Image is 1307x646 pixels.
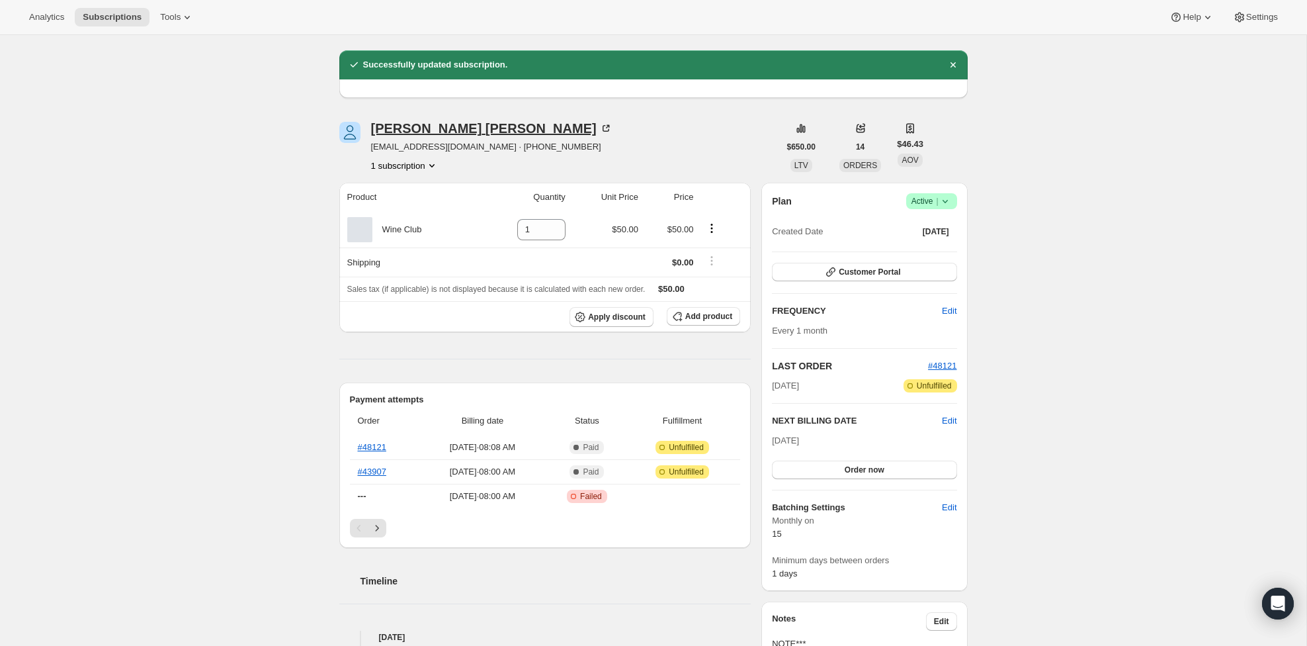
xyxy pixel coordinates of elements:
[926,612,957,631] button: Edit
[934,616,949,627] span: Edit
[772,379,799,392] span: [DATE]
[942,501,956,514] span: Edit
[923,226,949,237] span: [DATE]
[942,304,956,318] span: Edit
[911,195,952,208] span: Active
[772,359,928,373] h2: LAST ORDER
[772,461,956,479] button: Order now
[358,491,366,501] span: ---
[669,467,704,477] span: Unfulfilled
[944,56,962,74] button: Dismiss notification
[339,183,479,212] th: Product
[772,569,797,578] span: 1 days
[371,140,612,154] span: [EMAIL_ADDRESS][DOMAIN_NAME] · [PHONE_NUMBER]
[363,58,508,71] h2: Successfully updated subscription.
[843,161,877,170] span: ORDERS
[915,222,957,241] button: [DATE]
[928,361,956,371] a: #48121
[160,12,181,23] span: Tools
[612,224,638,234] span: $50.00
[772,612,926,631] h3: Notes
[685,311,732,322] span: Add product
[934,300,964,322] button: Edit
[848,138,872,156] button: 14
[642,183,697,212] th: Price
[358,442,386,452] a: #48121
[632,414,732,428] span: Fulfillment
[1225,8,1286,26] button: Settings
[772,501,942,514] h6: Batching Settings
[772,414,942,428] h2: NEXT BILLING DATE
[928,359,956,373] button: #48121
[772,225,823,238] span: Created Date
[772,436,799,445] span: [DATE]
[772,326,827,336] span: Every 1 month
[580,491,602,502] span: Failed
[423,441,542,454] span: [DATE] · 08:08 AM
[1183,12,1201,23] span: Help
[672,257,694,267] span: $0.00
[550,414,624,428] span: Status
[902,156,918,165] span: AOV
[1161,8,1222,26] button: Help
[772,554,956,567] span: Minimum days between orders
[569,183,642,212] th: Unit Price
[669,442,704,453] span: Unfulfilled
[423,465,542,479] span: [DATE] · 08:00 AM
[588,312,646,322] span: Apply discount
[583,442,599,453] span: Paid
[583,467,599,477] span: Paid
[839,267,900,277] span: Customer Portal
[658,284,685,294] span: $50.00
[371,122,612,135] div: [PERSON_NAME] [PERSON_NAME]
[350,406,419,436] th: Order
[358,467,386,477] a: #43907
[360,575,751,588] h2: Timeline
[772,514,956,528] span: Monthly on
[21,8,72,26] button: Analytics
[75,8,149,26] button: Subscriptions
[787,142,816,152] span: $650.00
[347,285,646,294] span: Sales tax (if applicable) is not displayed because it is calculated with each new order.
[772,529,781,539] span: 15
[423,490,542,503] span: [DATE] · 08:00 AM
[83,12,142,23] span: Subscriptions
[350,393,741,406] h2: Payment attempts
[794,161,808,170] span: LTV
[423,414,542,428] span: Billing date
[1262,588,1294,620] div: Open Intercom Messenger
[339,122,360,143] span: Steven Dillon
[152,8,202,26] button: Tools
[372,223,422,236] div: Wine Club
[772,304,942,318] h2: FREQUENCY
[897,138,923,151] span: $46.43
[29,12,64,23] span: Analytics
[339,248,479,277] th: Shipping
[917,381,952,391] span: Unfulfilled
[779,138,823,156] button: $650.00
[942,414,956,428] button: Edit
[845,465,884,475] span: Order now
[936,196,938,207] span: |
[350,519,741,537] nav: Pagination
[371,159,439,172] button: Product actions
[569,307,653,327] button: Apply discount
[772,195,792,208] h2: Plan
[667,224,694,234] span: $50.00
[772,263,956,281] button: Customer Portal
[1246,12,1278,23] span: Settings
[339,631,751,644] h4: [DATE]
[368,519,386,537] button: Next
[667,307,740,326] button: Add product
[701,221,722,236] button: Product actions
[479,183,569,212] th: Quantity
[701,254,722,268] button: Shipping actions
[934,497,964,518] button: Edit
[856,142,864,152] span: 14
